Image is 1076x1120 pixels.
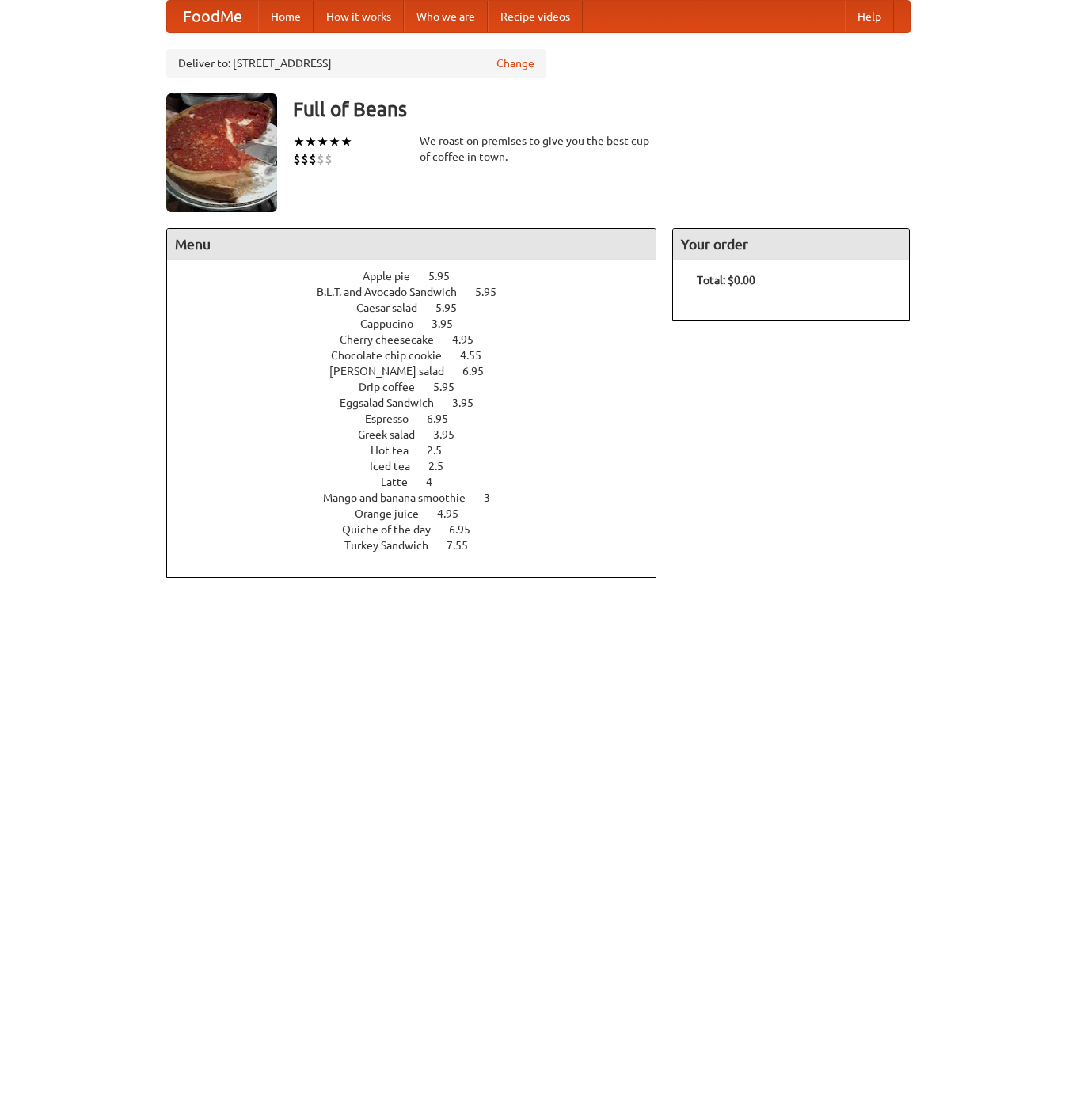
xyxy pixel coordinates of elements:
span: 3 [484,492,506,504]
li: ★ [305,133,317,150]
a: Latte 4 [381,476,462,488]
span: Caesar salad [356,302,433,314]
li: $ [317,150,325,168]
span: Turkey Sandwich [344,539,444,552]
a: Mango and banana smoothie 3 [323,492,519,504]
h4: Menu [167,229,656,260]
li: ★ [293,133,305,150]
li: $ [301,150,309,168]
span: 5.95 [475,286,512,298]
li: ★ [340,133,352,150]
span: Cherry cheesecake [340,333,450,346]
a: B.L.T. and Avocado Sandwich 5.95 [317,286,526,298]
a: Espresso 6.95 [365,412,477,425]
b: Total: $0.00 [697,274,755,287]
span: 5.95 [435,302,473,314]
span: 7.55 [447,539,484,552]
span: Hot tea [371,444,424,457]
a: Apple pie 5.95 [363,270,479,283]
span: [PERSON_NAME] salad [329,365,460,378]
span: Orange juice [355,507,435,520]
a: Home [258,1,314,32]
span: Chocolate chip cookie [331,349,458,362]
a: FoodMe [167,1,258,32]
li: $ [293,150,301,168]
li: $ [309,150,317,168]
span: Iced tea [370,460,426,473]
span: 6.95 [462,365,500,378]
a: Change [496,55,534,71]
span: 6.95 [449,523,486,536]
span: 5.95 [428,270,466,283]
img: angular.jpg [166,93,277,212]
span: 6.95 [427,412,464,425]
span: Drip coffee [359,381,431,393]
span: Greek salad [358,428,431,441]
span: Latte [381,476,424,488]
a: Eggsalad Sandwich 3.95 [340,397,503,409]
a: How it works [314,1,404,32]
a: Iced tea 2.5 [370,460,473,473]
a: Cherry cheesecake 4.95 [340,333,503,346]
a: Drip coffee 5.95 [359,381,484,393]
a: Greek salad 3.95 [358,428,484,441]
span: Cappucino [360,317,429,330]
a: Who we are [404,1,488,32]
a: Orange juice 4.95 [355,507,488,520]
a: Caesar salad 5.95 [356,302,486,314]
span: Espresso [365,412,424,425]
span: 4.55 [460,349,497,362]
a: Turkey Sandwich 7.55 [344,539,497,552]
span: 3.95 [432,317,469,330]
span: 3.95 [452,397,489,409]
span: 4 [426,476,448,488]
span: Mango and banana smoothie [323,492,481,504]
span: 2.5 [427,444,458,457]
div: We roast on premises to give you the best cup of coffee in town. [420,133,657,165]
a: Help [845,1,894,32]
span: 3.95 [433,428,470,441]
li: $ [325,150,333,168]
span: 5.95 [433,381,470,393]
span: Apple pie [363,270,426,283]
h4: Your order [673,229,909,260]
li: ★ [317,133,329,150]
a: Chocolate chip cookie 4.55 [331,349,511,362]
a: Quiche of the day 6.95 [342,523,500,536]
span: 2.5 [428,460,459,473]
li: ★ [329,133,340,150]
span: Eggsalad Sandwich [340,397,450,409]
span: 4.95 [452,333,489,346]
div: Deliver to: [STREET_ADDRESS] [166,49,546,78]
span: B.L.T. and Avocado Sandwich [317,286,473,298]
a: Cappucino 3.95 [360,317,482,330]
a: Recipe videos [488,1,583,32]
span: Quiche of the day [342,523,447,536]
a: Hot tea 2.5 [371,444,471,457]
a: [PERSON_NAME] salad 6.95 [329,365,513,378]
h3: Full of Beans [293,93,911,125]
span: 4.95 [437,507,474,520]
